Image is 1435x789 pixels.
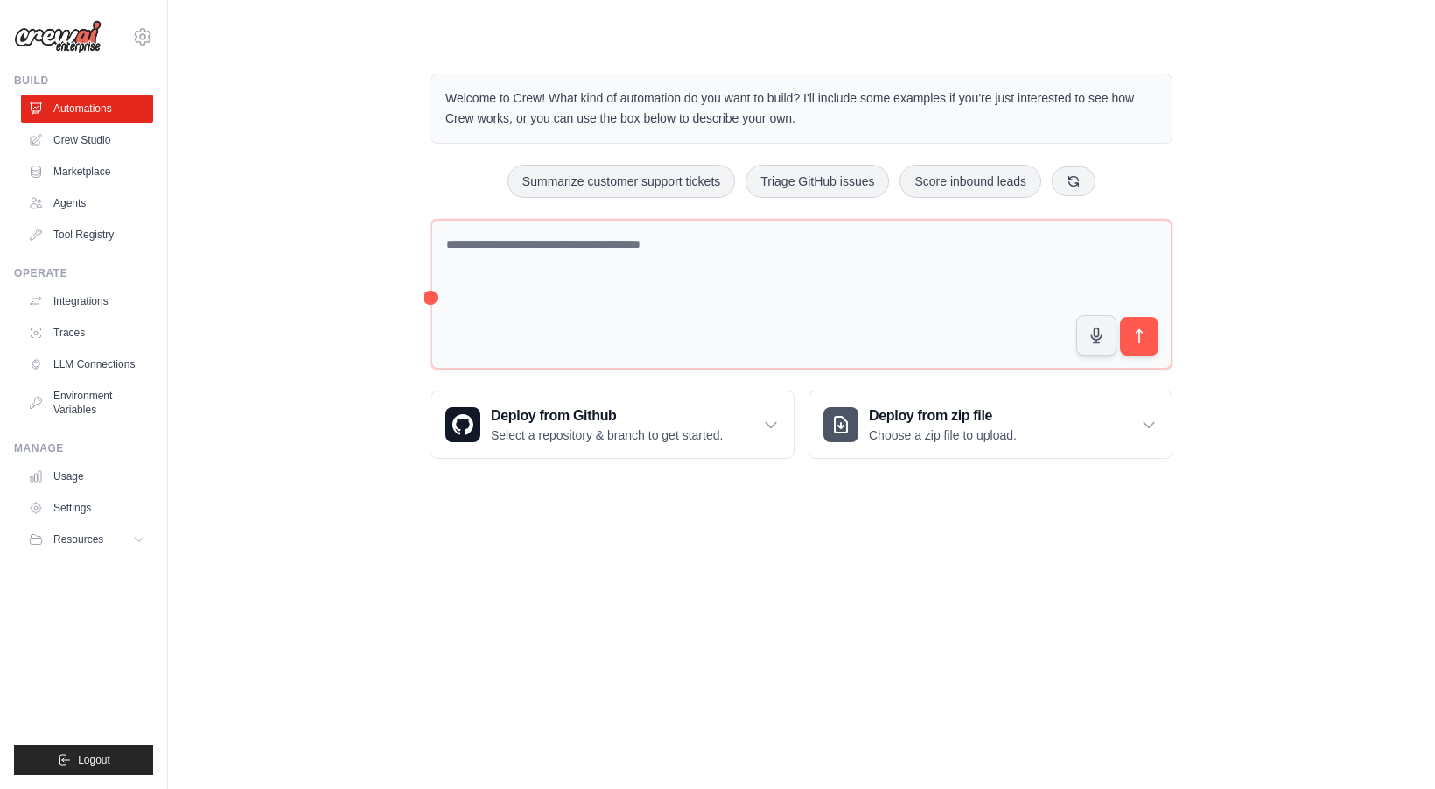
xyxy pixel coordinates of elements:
iframe: Chat Widget [1347,705,1435,789]
a: Crew Studio [21,126,153,154]
a: Environment Variables [21,382,153,424]
h3: Deploy from zip file [869,405,1017,426]
a: Automations [21,95,153,123]
a: LLM Connections [21,350,153,378]
p: Welcome to Crew! What kind of automation do you want to build? I'll include some examples if you'... [445,88,1158,129]
button: Score inbound leads [899,165,1041,198]
img: Logo [14,20,101,53]
a: Marketplace [21,158,153,186]
a: Integrations [21,287,153,315]
span: Resources [53,532,103,546]
p: Choose a zip file to upload. [869,426,1017,444]
div: Manage [14,441,153,455]
a: Settings [21,494,153,522]
a: Tool Registry [21,221,153,249]
button: Summarize customer support tickets [507,165,735,198]
span: Logout [78,753,110,767]
p: Select a repository & branch to get started. [491,426,723,444]
button: Triage GitHub issues [745,165,889,198]
a: Traces [21,319,153,347]
button: Resources [21,525,153,553]
a: Usage [21,462,153,490]
h3: Deploy from Github [491,405,723,426]
a: Agents [21,189,153,217]
button: Logout [14,745,153,775]
div: Build [14,74,153,88]
div: Operate [14,266,153,280]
